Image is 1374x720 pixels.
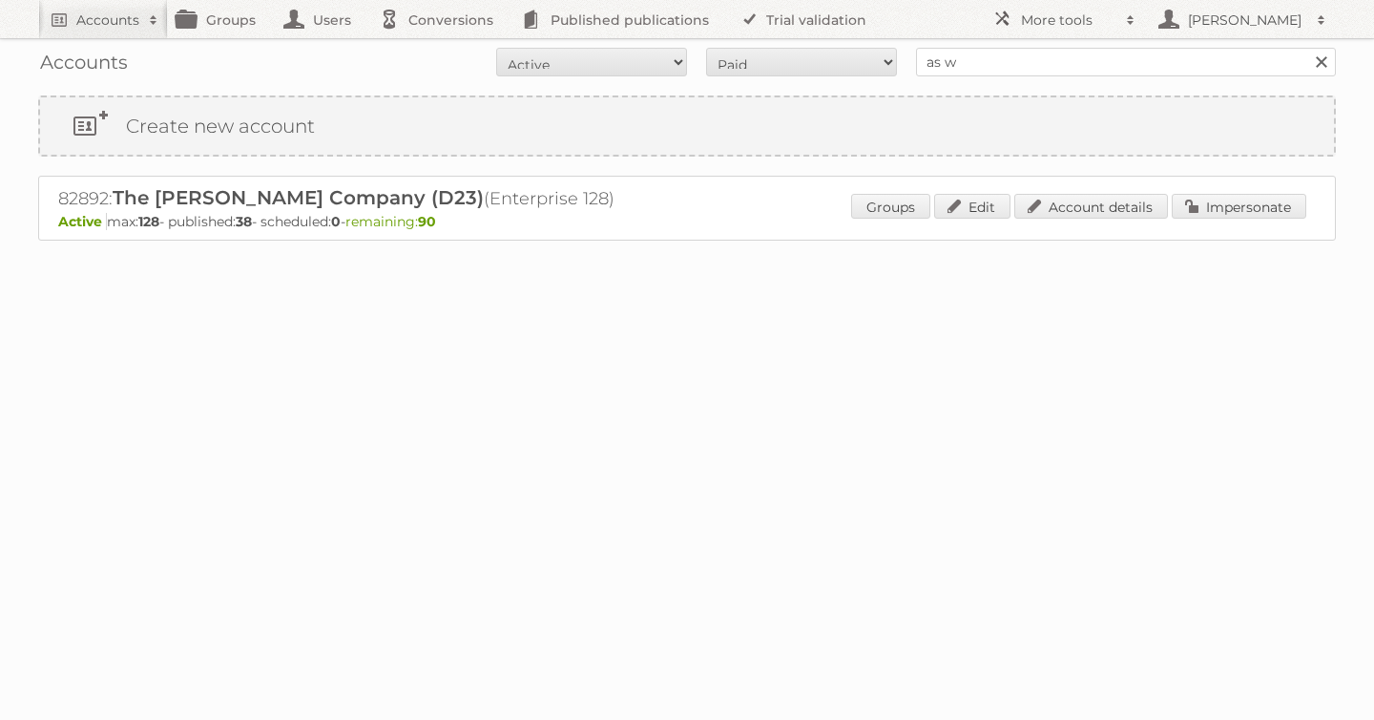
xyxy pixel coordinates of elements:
[40,97,1334,155] a: Create new account
[1014,194,1168,219] a: Account details
[58,186,726,211] h2: 82892: (Enterprise 128)
[1021,11,1116,30] h2: More tools
[418,213,436,230] strong: 90
[113,186,484,209] span: The [PERSON_NAME] Company (D23)
[331,213,341,230] strong: 0
[58,213,107,230] span: Active
[345,213,436,230] span: remaining:
[76,11,139,30] h2: Accounts
[58,213,1316,230] p: max: - published: - scheduled: -
[138,213,159,230] strong: 128
[851,194,930,219] a: Groups
[236,213,252,230] strong: 38
[934,194,1010,219] a: Edit
[1183,11,1307,30] h2: [PERSON_NAME]
[1172,194,1306,219] a: Impersonate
